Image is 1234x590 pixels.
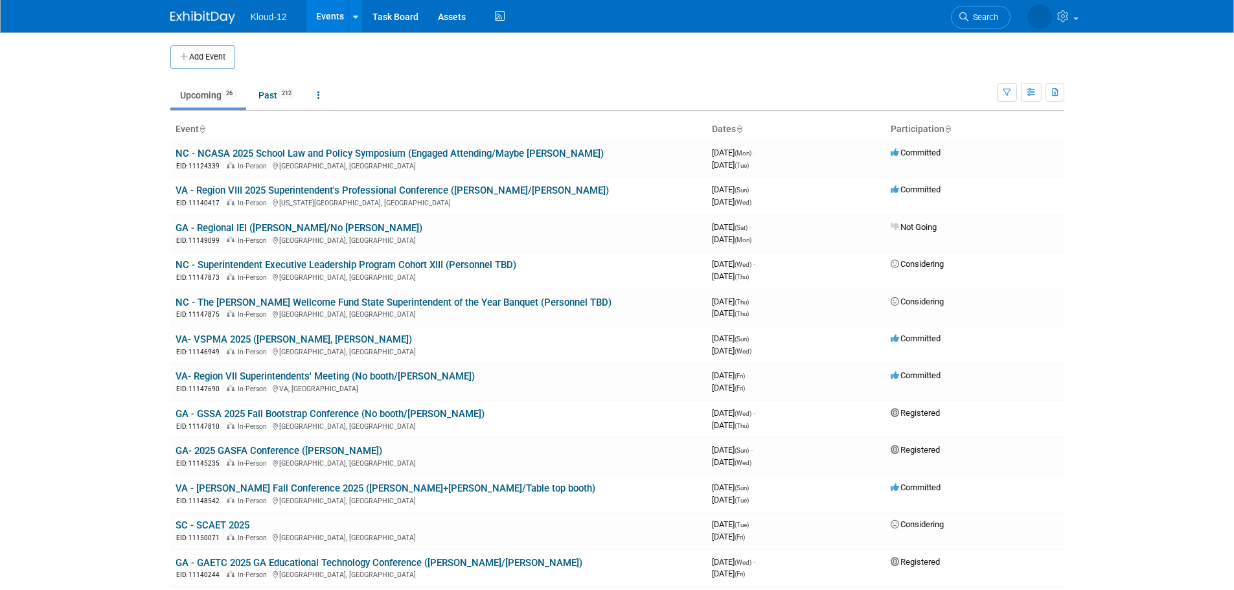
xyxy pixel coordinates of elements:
img: In-Person Event [227,459,234,466]
a: NC - NCASA 2025 School Law and Policy Symposium (Engaged Attending/Maybe [PERSON_NAME]) [176,148,604,159]
span: In-Person [238,348,271,356]
span: (Wed) [735,410,751,417]
span: In-Person [238,497,271,505]
span: Registered [891,557,940,567]
span: (Sun) [735,447,749,454]
a: GA - GSSA 2025 Fall Bootstrap Conference (No booth/[PERSON_NAME]) [176,408,485,420]
span: (Wed) [735,459,751,466]
span: In-Person [238,534,271,542]
span: [DATE] [712,308,749,318]
div: [GEOGRAPHIC_DATA], [GEOGRAPHIC_DATA] [176,234,702,245]
span: - [751,519,753,529]
span: (Thu) [735,299,749,306]
img: In-Person Event [227,534,234,540]
span: [DATE] [712,234,751,244]
th: Dates [707,119,886,141]
span: [DATE] [712,370,749,380]
span: Kloud-12 [251,12,287,22]
a: VA - Region VIII 2025 Superintendent's Professional Conference ([PERSON_NAME]/[PERSON_NAME]) [176,185,609,196]
div: [GEOGRAPHIC_DATA], [GEOGRAPHIC_DATA] [176,569,702,580]
span: 212 [278,89,295,98]
div: [GEOGRAPHIC_DATA], [GEOGRAPHIC_DATA] [176,457,702,468]
span: [DATE] [712,271,749,281]
span: [DATE] [712,445,753,455]
img: ExhibitDay [170,11,235,24]
a: GA - GAETC 2025 GA Educational Technology Conference ([PERSON_NAME]/[PERSON_NAME]) [176,557,582,569]
span: [DATE] [712,383,745,392]
span: Committed [891,482,941,492]
span: EID: 11150071 [176,534,225,541]
span: (Thu) [735,273,749,280]
span: (Tue) [735,162,749,169]
span: [DATE] [712,408,755,418]
img: In-Person Event [227,422,234,429]
span: - [753,259,755,269]
span: Considering [891,259,944,269]
a: VA- VSPMA 2025 ([PERSON_NAME], [PERSON_NAME]) [176,334,412,345]
a: Upcoming26 [170,83,246,108]
span: EID: 11146949 [176,348,225,356]
span: - [753,148,755,157]
span: - [751,334,753,343]
span: In-Person [238,422,271,431]
span: (Sat) [735,224,748,231]
span: [DATE] [712,420,749,430]
div: VA, [GEOGRAPHIC_DATA] [176,383,702,394]
a: Sort by Participation Type [944,124,951,134]
img: In-Person Event [227,385,234,391]
a: Search [951,6,1011,28]
img: Kelli Martines [1027,5,1052,29]
span: Registered [891,445,940,455]
a: Past212 [249,83,305,108]
span: In-Person [238,273,271,282]
span: [DATE] [712,557,755,567]
span: - [749,222,751,232]
span: Registered [891,408,940,418]
span: [DATE] [712,495,749,505]
div: [US_STATE][GEOGRAPHIC_DATA], [GEOGRAPHIC_DATA] [176,197,702,208]
span: (Wed) [735,199,751,206]
span: [DATE] [712,334,753,343]
span: (Tue) [735,497,749,504]
span: EID: 11140417 [176,199,225,207]
span: (Fri) [735,571,745,578]
span: In-Person [238,459,271,468]
span: EID: 11145235 [176,460,225,467]
a: Sort by Event Name [199,124,205,134]
th: Event [170,119,707,141]
span: [DATE] [712,185,753,194]
span: [DATE] [712,532,745,541]
span: (Fri) [735,372,745,380]
span: EID: 11147875 [176,311,225,318]
span: EID: 11147690 [176,385,225,392]
span: [DATE] [712,482,753,492]
span: [DATE] [712,160,749,170]
div: [GEOGRAPHIC_DATA], [GEOGRAPHIC_DATA] [176,346,702,357]
span: (Wed) [735,559,751,566]
span: (Wed) [735,261,751,268]
span: [DATE] [712,259,755,269]
div: [GEOGRAPHIC_DATA], [GEOGRAPHIC_DATA] [176,532,702,543]
a: NC - Superintendent Executive Leadership Program Cohort XIII (Personnel TBD) [176,259,516,271]
img: In-Person Event [227,199,234,205]
span: Committed [891,185,941,194]
span: Committed [891,370,941,380]
span: EID: 11148542 [176,497,225,505]
span: [DATE] [712,519,753,529]
span: (Mon) [735,236,751,244]
span: EID: 11124339 [176,163,225,170]
span: Considering [891,519,944,529]
img: In-Person Event [227,236,234,243]
span: (Sun) [735,187,749,194]
span: EID: 11147873 [176,274,225,281]
img: In-Person Event [227,310,234,317]
img: In-Person Event [227,273,234,280]
span: EID: 11149099 [176,237,225,244]
a: NC - The [PERSON_NAME] Wellcome Fund State Superintendent of the Year Banquet (Personnel TBD) [176,297,611,308]
span: [DATE] [712,569,745,578]
span: In-Person [238,236,271,245]
span: (Thu) [735,422,749,429]
span: Committed [891,334,941,343]
a: SC - SCAET 2025 [176,519,249,531]
span: - [747,370,749,380]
